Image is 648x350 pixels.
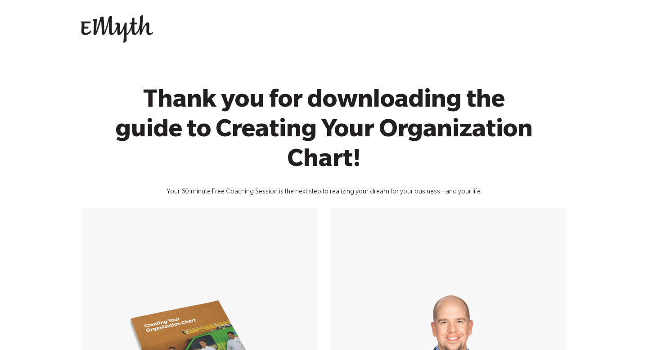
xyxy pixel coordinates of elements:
[116,89,533,175] span: Thank you for downloading the guide to Creating Your Organization Chart!
[166,189,482,196] span: Your 60-minute Free Coaching Session is the next step to realizing your dream for your business—a...
[603,307,648,350] iframe: Chat Widget
[81,15,153,43] img: EMyth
